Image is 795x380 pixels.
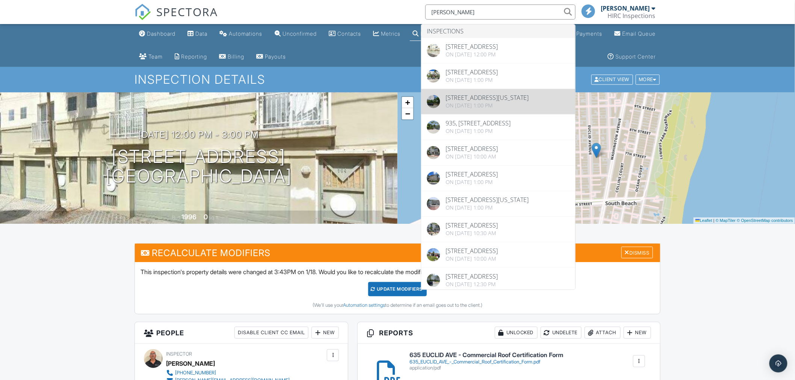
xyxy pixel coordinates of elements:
[421,140,575,165] a: [STREET_ADDRESS] On [DATE] 10:00 am
[427,172,440,185] img: cover.jpg
[172,50,210,64] a: Reporting
[612,27,659,41] a: Email Queue
[217,27,266,41] a: Automations (Basic)
[135,244,660,262] h3: Recalculate Modifiers
[425,5,576,20] input: Search everything...
[421,24,575,38] li: Inspections
[446,248,498,254] div: [STREET_ADDRESS]
[156,4,218,20] span: SPECTORA
[713,218,715,223] span: |
[421,242,575,267] a: [STREET_ADDRESS] On [DATE] 10:00 am
[228,53,244,60] div: Billing
[695,218,712,223] a: Leaflet
[446,171,498,177] div: [STREET_ADDRESS]
[166,351,192,357] span: Inspector
[446,197,529,203] div: [STREET_ADDRESS][US_STATE]
[446,281,498,287] div: On [DATE] 12:30 pm
[166,358,215,369] div: [PERSON_NAME]
[405,109,410,118] span: −
[272,27,320,41] a: Unconfirmed
[421,115,575,140] a: 935, [STREET_ADDRESS] On [DATE] 1:00 pm
[311,327,339,339] div: New
[410,352,563,371] a: 635 EUCLID AVE - Commercial Roof Certification Form 635_EUCLID_AVE_-_Commercial_Roof_Certificatio...
[135,10,218,26] a: SPECTORA
[172,215,180,220] span: Built
[577,30,603,37] div: Payments
[136,50,166,64] a: Team
[565,27,606,41] a: Payments
[135,262,660,314] div: This inspection's property details were changed at 3:43PM on 1/18. Would you like to recalculate ...
[446,222,498,228] div: [STREET_ADDRESS]
[368,282,427,296] div: UPDATE Modifiers
[446,120,511,126] div: 935, [STREET_ADDRESS]
[229,30,263,37] div: Automations
[716,218,736,223] a: © MapTiler
[427,44,440,57] img: streetview
[427,121,440,134] img: 9415800%2Fcover_photos%2FzNU36nX8UagAD2CZxHtk%2Foriginal.jpeg
[624,327,651,339] div: New
[337,30,361,37] div: Contacts
[147,30,175,37] div: Dashboard
[405,98,410,107] span: +
[446,44,498,50] div: [STREET_ADDRESS]
[209,215,219,220] span: sq. ft.
[446,77,498,83] div: On [DATE] 1:00 pm
[135,4,151,20] img: The Best Home Inspection Software - Spectora
[446,69,498,75] div: [STREET_ADDRESS]
[175,370,216,376] div: [PHONE_NUMBER]
[421,268,575,293] a: [STREET_ADDRESS] On [DATE] 12:30 pm
[135,73,660,86] h1: Inspection Details
[410,359,563,365] div: 635_EUCLID_AVE_-_Commercial_Roof_Certification_Form.pdf
[427,223,440,236] img: streetview
[592,143,601,158] img: Marker
[410,27,455,41] a: Inspections
[541,327,582,339] div: Undelete
[446,146,498,152] div: [STREET_ADDRESS]
[427,69,440,83] img: streetview
[421,89,575,114] a: [STREET_ADDRESS][US_STATE] On [DATE] 1:00 pm
[608,12,656,20] div: HIRC Inspections
[495,327,538,339] div: Unlocked
[446,95,529,101] div: [STREET_ADDRESS][US_STATE]
[135,322,348,344] h3: People
[427,197,440,210] img: data
[446,179,498,185] div: On [DATE] 1:00 pm
[585,327,621,339] div: Attach
[421,63,575,89] a: [STREET_ADDRESS] On [DATE] 1:00 pm
[446,154,498,160] div: On [DATE] 10:00 am
[446,103,529,109] div: On [DATE] 1:00 pm
[636,75,660,85] div: More
[421,166,575,191] a: [STREET_ADDRESS] On [DATE] 1:00 pm
[421,217,575,242] a: [STREET_ADDRESS] On [DATE] 10:30 am
[370,27,404,41] a: Metrics
[402,108,413,119] a: Zoom out
[769,354,787,372] div: Open Intercom Messenger
[166,369,290,377] a: [PHONE_NUMBER]
[148,53,163,60] div: Team
[446,230,498,236] div: On [DATE] 10:30 am
[381,30,401,37] div: Metrics
[184,27,210,41] a: Data
[605,50,659,64] a: Support Center
[234,327,308,339] div: Disable Client CC Email
[410,352,563,359] h6: 635 EUCLID AVE - Commercial Roof Certification Form
[139,130,259,140] h3: [DATE] 12:00 pm - 3:00 pm
[253,50,289,64] a: Payouts
[410,365,563,371] div: application/pdf
[601,5,650,12] div: [PERSON_NAME]
[136,27,178,41] a: Dashboard
[446,51,498,57] div: On [DATE] 12:00 pm
[358,322,660,344] h3: Reports
[446,256,498,262] div: On [DATE] 10:00 am
[343,302,385,308] a: Automation settings
[402,97,413,108] a: Zoom in
[737,218,793,223] a: © OpenStreetMap contributors
[446,128,511,134] div: On [DATE] 1:00 pm
[195,30,207,37] div: Data
[427,146,440,159] img: streetview
[427,248,440,261] img: cover.jpg
[106,147,292,187] h1: [STREET_ADDRESS] [GEOGRAPHIC_DATA]
[181,213,196,221] div: 1996
[446,273,498,279] div: [STREET_ADDRESS]
[141,302,654,308] div: (We'll use your to determine if an email goes out to the client.)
